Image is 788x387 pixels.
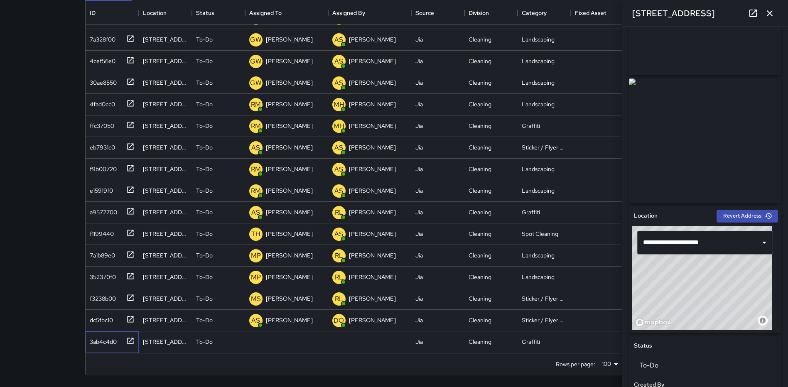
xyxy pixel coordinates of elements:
[415,251,423,260] div: Jia
[86,334,117,346] div: 3ab4c4d0
[464,1,518,24] div: Division
[522,165,555,173] div: Landscaping
[522,338,540,346] div: Graffiti
[571,1,624,24] div: Fixed Asset
[469,208,491,216] div: Cleaning
[349,57,396,65] p: [PERSON_NAME]
[266,57,313,65] p: [PERSON_NAME]
[251,294,261,304] p: MS
[196,78,213,87] p: To-Do
[334,316,344,326] p: DO
[196,251,213,260] p: To-Do
[143,230,188,238] div: 33 Patterson Street Northeast
[86,205,117,216] div: a9572700
[349,165,396,173] p: [PERSON_NAME]
[469,230,491,238] div: Cleaning
[143,78,188,87] div: 75 New York Avenue Northeast
[266,273,313,281] p: [PERSON_NAME]
[411,1,464,24] div: Source
[522,100,555,108] div: Landscaping
[86,162,117,173] div: f9b00720
[249,1,282,24] div: Assigned To
[415,186,423,195] div: Jia
[522,208,540,216] div: Graffiti
[143,100,188,108] div: 101 New York Avenue Northeast
[245,1,328,24] div: Assigned To
[86,32,115,44] div: 7a328f00
[522,273,555,281] div: Landscaping
[266,143,313,152] p: [PERSON_NAME]
[266,165,313,173] p: [PERSON_NAME]
[349,100,396,108] p: [PERSON_NAME]
[334,78,343,88] p: AS
[349,316,396,324] p: [PERSON_NAME]
[196,122,213,130] p: To-Do
[415,122,423,130] div: Jia
[415,208,423,216] div: Jia
[349,78,396,87] p: [PERSON_NAME]
[251,251,261,261] p: MP
[469,35,491,44] div: Cleaning
[143,273,188,281] div: 65 Massachusetts Avenue Northwest
[335,208,343,218] p: RL
[469,122,491,130] div: Cleaning
[349,208,396,216] p: [PERSON_NAME]
[196,273,213,281] p: To-Do
[143,316,188,324] div: 51 N Street Northeast
[599,358,621,370] div: 100
[266,294,313,303] p: [PERSON_NAME]
[266,208,313,216] p: [PERSON_NAME]
[469,316,491,324] div: Cleaning
[86,269,116,281] div: 352370f0
[415,100,423,108] div: Jia
[522,78,555,87] div: Landscaping
[143,338,188,346] div: 100 K Street Northeast
[196,165,213,173] p: To-Do
[86,313,113,324] div: dc5fbc10
[349,143,396,152] p: [PERSON_NAME]
[469,100,491,108] div: Cleaning
[334,100,344,110] p: MH
[251,121,261,131] p: RM
[143,186,188,195] div: 1232 4th Street Northeast
[469,338,491,346] div: Cleaning
[266,186,313,195] p: [PERSON_NAME]
[415,1,434,24] div: Source
[86,183,113,195] div: e15919f0
[143,208,188,216] div: 1160 First Street Northeast
[415,273,423,281] div: Jia
[192,1,245,24] div: Status
[251,164,261,174] p: RM
[86,54,115,65] div: 4cef56e0
[251,143,260,153] p: AS
[139,1,192,24] div: Location
[86,97,115,108] div: 4fad0cc0
[349,230,396,238] p: [PERSON_NAME]
[143,35,188,44] div: 75 New York Avenue Northeast
[86,1,139,24] div: ID
[518,1,571,24] div: Category
[469,294,491,303] div: Cleaning
[575,1,606,24] div: Fixed Asset
[522,122,540,130] div: Graffiti
[250,78,261,88] p: GW
[469,165,491,173] div: Cleaning
[251,208,260,218] p: AS
[415,57,423,65] div: Jia
[86,248,115,260] div: 7a1b89e0
[90,1,96,24] div: ID
[522,251,555,260] div: Landscaping
[556,360,595,368] p: Rows per page:
[415,165,423,173] div: Jia
[196,143,213,152] p: To-Do
[415,143,423,152] div: Jia
[251,272,261,282] p: MP
[522,57,555,65] div: Landscaping
[334,164,343,174] p: AS
[86,226,114,238] div: f1199440
[266,122,313,130] p: [PERSON_NAME]
[415,78,423,87] div: Jia
[251,186,261,196] p: RM
[196,100,213,108] p: To-Do
[266,100,313,108] p: [PERSON_NAME]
